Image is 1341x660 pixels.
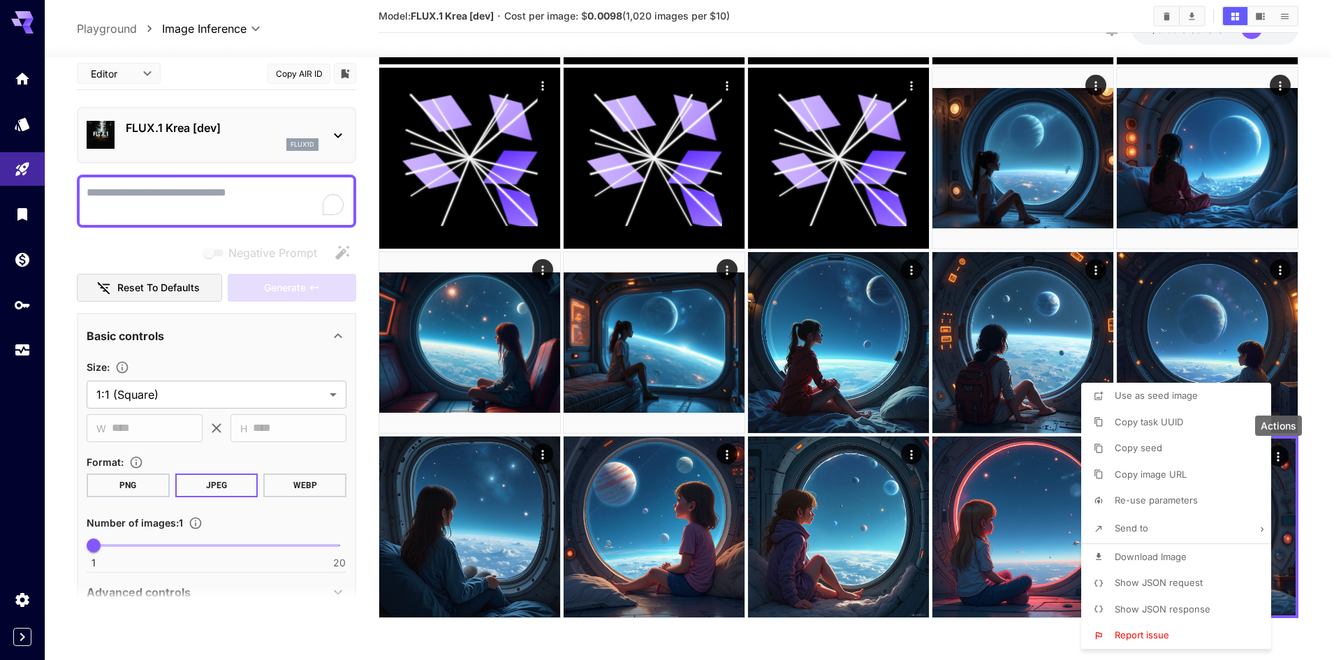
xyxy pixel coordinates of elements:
div: Actions [1255,416,1302,436]
span: Copy image URL [1115,469,1187,480]
span: Use as seed image [1115,390,1198,401]
span: Show JSON request [1115,577,1203,588]
span: Send to [1115,522,1148,534]
span: Copy task UUID [1115,416,1183,427]
span: Re-use parameters [1115,494,1198,506]
span: Report issue [1115,629,1169,640]
span: Download Image [1115,551,1187,562]
span: Copy seed [1115,442,1162,453]
span: Show JSON response [1115,603,1210,615]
